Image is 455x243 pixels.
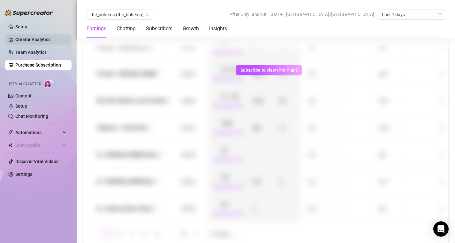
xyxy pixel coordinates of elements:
div: Growth [183,25,199,32]
span: the_bohema (the_bohema) [90,10,149,19]
span: Subscribe to view (Pro Plan) [240,68,297,73]
a: Purchase Subscription [15,62,61,68]
a: Setup [15,24,27,29]
img: logo-BBDzfeDw.svg [5,10,53,16]
div: Insights [209,25,227,32]
button: Subscribe to view (Pro Plan) [236,65,302,75]
a: Content [15,93,32,98]
span: team [146,13,150,17]
span: Automations [15,127,61,138]
div: Subscribers [146,25,172,32]
img: AI Chatter [44,79,54,88]
span: GMT+1 [GEOGRAPHIC_DATA]/[GEOGRAPHIC_DATA] [270,10,374,19]
span: Chat Copilot [15,140,61,150]
span: calendar [438,13,442,17]
div: Earnings [87,25,106,32]
span: Izzy AI Chatter [9,81,41,87]
a: Discover Viral Videos [15,159,58,164]
a: Creator Analytics [15,34,66,45]
div: Chatting [117,25,136,32]
a: Setup [15,104,27,109]
a: Chat Monitoring [15,114,48,119]
span: thunderbolt [8,130,13,135]
span: Last 7 days [382,10,441,19]
span: After OnlyFans cut [230,10,267,19]
a: Team Analytics [15,50,47,55]
div: Open Intercom Messenger [433,221,449,237]
a: Settings [15,172,32,177]
img: Chat Copilot [8,143,12,147]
